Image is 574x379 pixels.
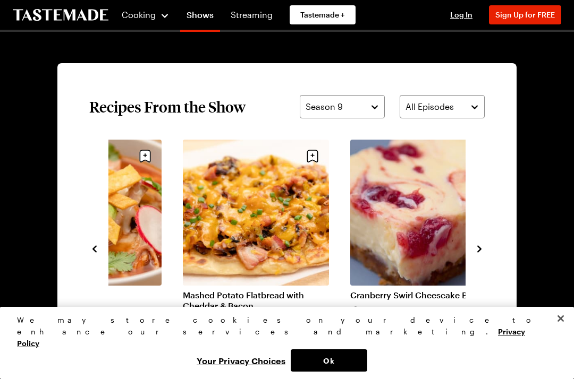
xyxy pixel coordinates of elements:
[13,9,108,21] a: To Tastemade Home Page
[183,140,350,357] div: 6 / 8
[450,10,472,19] span: Log In
[180,2,220,32] a: Shows
[406,100,454,113] span: All Episodes
[350,140,518,357] div: 7 / 8
[306,100,343,113] span: Season 9
[291,349,367,372] button: Ok
[135,146,155,166] button: Save recipe
[400,95,485,118] button: All Episodes
[191,349,291,372] button: Your Privacy Choices
[89,242,100,254] button: navigate to previous item
[300,10,345,20] span: Tastemade +
[549,307,572,330] button: Close
[474,242,485,254] button: navigate to next item
[122,10,156,20] span: Cooking
[495,10,555,19] span: Sign Up for FREE
[17,314,548,349] div: We may store cookies on your device to enhance our services and marketing.
[290,5,356,24] a: Tastemade +
[89,97,246,116] h2: Recipes From the Show
[183,290,329,311] a: Mashed Potato Flatbread with Cheddar & Bacon
[489,5,561,24] button: Sign Up for FREE
[121,2,170,28] button: Cooking
[350,290,496,300] a: Cranberry Swirl Cheescake Bars
[17,314,548,372] div: Privacy
[440,10,483,20] button: Log In
[302,146,323,166] button: Save recipe
[300,95,385,118] button: Season 9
